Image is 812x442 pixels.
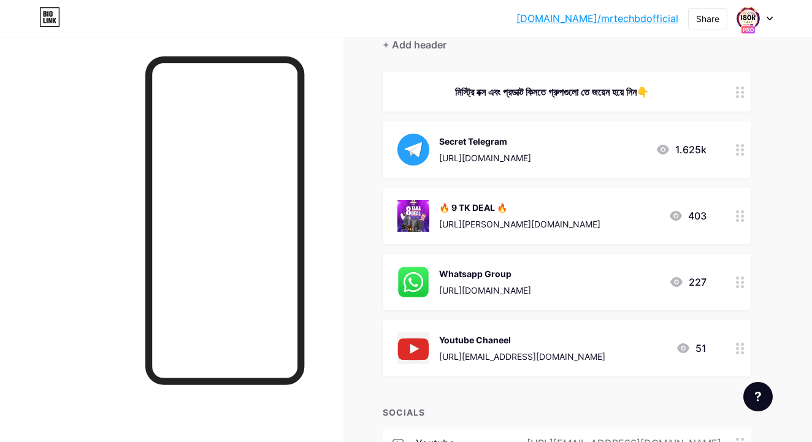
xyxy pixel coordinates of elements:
div: 1.625k [656,142,707,157]
div: [URL][EMAIL_ADDRESS][DOMAIN_NAME] [439,350,605,363]
div: 51 [676,341,707,356]
div: Share [696,12,719,25]
div: 🔥 9 TK DEAL 🔥 [439,201,600,214]
div: মিস্ট্রি বক্স এবং প্রডাক্ট কিনতে গ্রুপগুলো তে জয়েন হয়ে নিন👇 [397,85,707,99]
div: Whatsapp Group [439,267,531,280]
img: 🔥 9 TK DEAL 🔥 [397,200,429,232]
div: 403 [668,208,707,223]
img: mrtechbdofficial [737,7,760,30]
img: Youtube Chaneel [397,332,429,364]
a: [DOMAIN_NAME]/mrtechbdofficial [516,11,678,26]
div: [URL][DOMAIN_NAME] [439,284,531,297]
div: + Add header [383,37,446,52]
img: Whatsapp Group [397,266,429,298]
div: [URL][DOMAIN_NAME] [439,151,531,164]
div: Secret Telegram [439,135,531,148]
div: [URL][PERSON_NAME][DOMAIN_NAME] [439,218,600,231]
div: Youtube Chaneel [439,333,605,346]
div: 227 [669,275,707,289]
img: Secret Telegram [397,134,429,166]
div: SOCIALS [383,406,751,419]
